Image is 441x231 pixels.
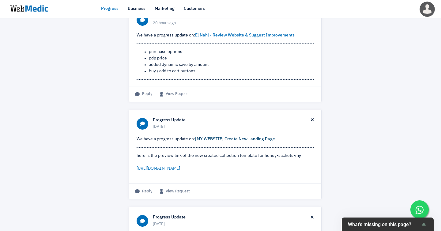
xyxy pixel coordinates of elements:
[153,221,311,227] span: [DATE]
[160,188,190,195] a: View Request
[149,68,314,74] li: buy / add to cart buttons
[348,222,420,227] span: What's missing on this page?
[137,166,180,171] a: [URL][DOMAIN_NAME]
[137,153,314,172] div: here is the preview link of the new created collection template for honey-sachets-my
[135,188,152,195] span: Reply
[149,62,314,68] li: added dynamic save by amount
[135,91,152,97] span: Reply
[128,6,145,12] a: Business
[101,6,119,12] a: Progress
[149,55,314,62] li: pdp price
[137,32,314,39] p: We have a progress update on:
[153,118,311,123] h6: Progress Update
[153,124,311,130] span: [DATE]
[184,6,205,12] a: Customers
[149,49,314,55] li: purchase options
[195,137,275,141] a: [MY WEBSITE] Create New Landing Page
[155,6,175,12] a: Marketing
[153,215,311,220] h6: Progress Update
[195,33,295,37] a: El Nahl - Review Website & Suggest Improvements
[153,20,311,26] span: 20 hours ago
[160,91,190,97] a: View Request
[348,221,428,228] button: Show survey - What's missing on this page?
[137,136,314,142] p: We have a progress update on:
